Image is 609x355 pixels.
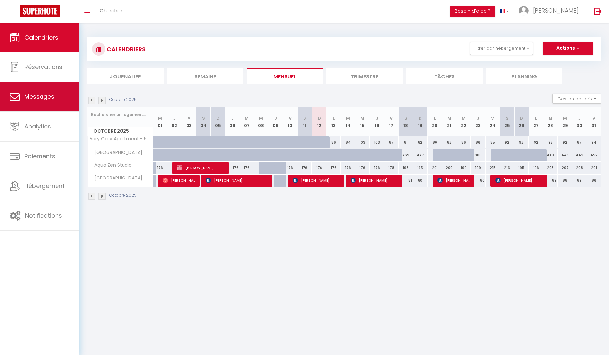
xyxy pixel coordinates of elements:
[552,94,601,104] button: Gestion des prix
[543,136,558,148] div: 93
[293,174,341,187] span: [PERSON_NAME]
[437,174,471,187] span: [PERSON_NAME]
[470,42,533,55] button: Filtrer par hébergement
[87,68,164,84] li: Journalier
[376,115,378,121] abbr: J
[500,162,514,174] div: 213
[326,107,341,136] th: 13
[529,136,543,148] div: 92
[543,149,558,161] div: 449
[182,107,196,136] th: 03
[477,115,479,121] abbr: J
[450,6,495,17] button: Besoin d'aide ?
[413,175,427,187] div: 80
[558,136,572,148] div: 92
[456,162,471,174] div: 199
[100,7,122,14] span: Chercher
[216,115,220,121] abbr: D
[434,115,436,121] abbr: L
[153,107,167,136] th: 01
[543,42,593,55] button: Actions
[558,162,572,174] div: 207
[283,162,297,174] div: 176
[413,107,427,136] th: 19
[529,107,543,136] th: 27
[471,175,485,187] div: 80
[312,162,326,174] div: 176
[297,162,312,174] div: 176
[25,152,55,160] span: Paiements
[406,68,483,84] li: Tâches
[558,149,572,161] div: 448
[384,162,399,174] div: 178
[558,175,572,187] div: 88
[274,115,277,121] abbr: J
[163,174,196,187] span: [PERSON_NAME]
[399,107,413,136] th: 18
[486,162,500,174] div: 215
[572,162,586,174] div: 208
[231,115,233,121] abbr: L
[370,107,384,136] th: 16
[572,136,586,148] div: 87
[491,115,494,121] abbr: V
[462,115,466,121] abbr: M
[89,175,144,182] span: [GEOGRAPHIC_DATA]
[351,174,399,187] span: [PERSON_NAME]
[318,115,321,121] abbr: D
[167,107,182,136] th: 02
[529,162,543,174] div: 196
[289,115,292,121] abbr: V
[245,115,249,121] abbr: M
[413,162,427,174] div: 195
[586,136,601,148] div: 94
[543,175,558,187] div: 89
[586,162,601,174] div: 201
[586,149,601,161] div: 452
[413,149,427,161] div: 447
[196,107,210,136] th: 04
[486,136,500,148] div: 85
[89,162,133,169] span: Aqua Zen Studio
[88,127,153,136] span: Octobre 2025
[442,162,456,174] div: 200
[89,149,144,156] span: [GEOGRAPHIC_DATA]
[283,107,297,136] th: 10
[471,136,485,148] div: 86
[173,115,176,121] abbr: J
[514,136,529,148] div: 92
[202,115,205,121] abbr: S
[442,107,456,136] th: 21
[355,136,370,148] div: 103
[297,107,312,136] th: 11
[167,68,243,84] li: Semaine
[486,107,500,136] th: 24
[419,115,422,121] abbr: D
[447,115,451,121] abbr: M
[355,107,370,136] th: 15
[109,193,137,199] p: Octobre 2025
[456,107,471,136] th: 22
[341,107,355,136] th: 14
[495,174,543,187] span: [PERSON_NAME]
[399,162,413,174] div: 193
[471,107,485,136] th: 23
[326,68,403,84] li: Trimestre
[442,136,456,148] div: 82
[206,174,268,187] span: [PERSON_NAME]
[572,175,586,187] div: 89
[535,115,537,121] abbr: L
[456,136,471,148] div: 86
[399,175,413,187] div: 81
[586,175,601,187] div: 86
[177,161,225,174] span: [PERSON_NAME]
[399,149,413,161] div: 469
[572,107,586,136] th: 30
[25,63,62,71] span: Réservations
[109,97,137,103] p: Octobre 2025
[500,136,514,148] div: 92
[514,107,529,136] th: 26
[355,162,370,174] div: 176
[428,136,442,148] div: 80
[225,162,239,174] div: 176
